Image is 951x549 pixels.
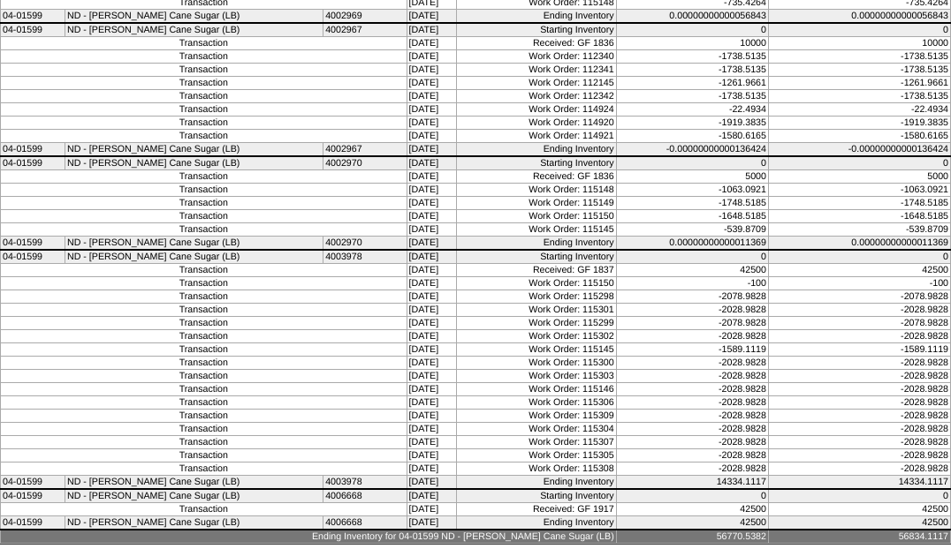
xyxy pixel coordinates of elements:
td: -1738.5135 [616,50,768,64]
td: [DATE] [407,330,456,343]
td: 42500 [616,516,768,530]
td: -1063.0921 [616,184,768,197]
td: -1738.5135 [768,50,950,64]
td: Transaction [1,264,407,277]
td: ND - [PERSON_NAME] Cane Sugar (LB) [65,237,323,251]
td: -1648.5185 [768,210,950,223]
td: Work Order: 115150 [456,210,616,223]
td: -1589.1119 [768,343,950,357]
td: [DATE] [407,50,456,64]
td: 0.00000000000056843 [768,10,950,24]
td: Ending Inventory [456,476,616,490]
td: [DATE] [407,210,456,223]
td: -1919.3835 [616,117,768,130]
td: Transaction [1,423,407,436]
td: 04-01599 [1,489,65,503]
td: -2028.9828 [768,396,950,410]
td: 4003978 [323,476,407,490]
td: Transaction [1,330,407,343]
td: Work Order: 114920 [456,117,616,130]
td: Work Order: 115304 [456,423,616,436]
td: Transaction [1,304,407,317]
td: Transaction [1,50,407,64]
td: [DATE] [407,343,456,357]
td: 0.00000000000056843 [616,10,768,24]
td: -2078.9828 [616,317,768,330]
td: Transaction [1,357,407,370]
td: 42500 [768,264,950,277]
td: -539.8709 [768,223,950,237]
td: 04-01599 [1,10,65,24]
td: [DATE] [407,197,456,210]
td: [DATE] [407,304,456,317]
td: -1738.5135 [768,90,950,103]
td: -2028.9828 [768,423,950,436]
td: Transaction [1,90,407,103]
td: -2078.9828 [768,317,950,330]
td: ND - [PERSON_NAME] Cane Sugar (LB) [65,23,323,37]
td: -2028.9828 [616,423,768,436]
td: ND - [PERSON_NAME] Cane Sugar (LB) [65,250,323,264]
td: Received: GF 1917 [456,503,616,516]
td: Transaction [1,449,407,463]
td: 42500 [616,264,768,277]
td: Transaction [1,383,407,396]
td: [DATE] [407,156,456,170]
td: 04-01599 [1,237,65,251]
td: Work Order: 115298 [456,290,616,304]
td: Transaction [1,503,407,516]
td: Starting Inventory [456,489,616,503]
td: Work Order: 115148 [456,184,616,197]
td: 56770.5382 [616,530,768,544]
td: -2028.9828 [616,304,768,317]
td: [DATE] [407,357,456,370]
td: ND - [PERSON_NAME] Cane Sugar (LB) [65,143,323,157]
td: -2028.9828 [768,410,950,423]
td: 5000 [768,170,950,184]
td: [DATE] [407,503,456,516]
td: -2028.9828 [768,449,950,463]
td: [DATE] [407,264,456,277]
td: Transaction [1,77,407,90]
td: Work Order: 112145 [456,77,616,90]
td: [DATE] [407,37,456,50]
td: ND - [PERSON_NAME] Cane Sugar (LB) [65,489,323,503]
td: -100 [616,277,768,290]
td: ND - [PERSON_NAME] Cane Sugar (LB) [65,476,323,490]
td: [DATE] [407,250,456,264]
td: 4002967 [323,143,407,157]
td: [DATE] [407,277,456,290]
td: Transaction [1,277,407,290]
td: Ending Inventory [456,237,616,251]
td: [DATE] [407,436,456,449]
td: -2028.9828 [768,370,950,383]
td: [DATE] [407,423,456,436]
td: [DATE] [407,184,456,197]
td: -2028.9828 [616,357,768,370]
td: -2028.9828 [768,357,950,370]
td: Starting Inventory [456,250,616,264]
td: 0 [616,489,768,503]
td: 04-01599 [1,23,65,37]
td: Transaction [1,317,407,330]
td: Ending Inventory [456,143,616,157]
td: Ending Inventory for 04-01599 ND - [PERSON_NAME] Cane Sugar (LB) [1,530,617,544]
td: Transaction [1,37,407,50]
td: -2028.9828 [616,330,768,343]
td: 4002969 [323,10,407,24]
td: [DATE] [407,23,456,37]
td: -539.8709 [616,223,768,237]
td: -2028.9828 [768,304,950,317]
td: 56834.1117 [768,530,950,544]
td: Starting Inventory [456,23,616,37]
td: 04-01599 [1,250,65,264]
td: 04-01599 [1,516,65,530]
td: 0 [768,250,950,264]
td: -1063.0921 [768,184,950,197]
td: Ending Inventory [456,516,616,530]
td: -2078.9828 [616,290,768,304]
td: Work Order: 114921 [456,130,616,143]
td: Received: GF 1837 [456,264,616,277]
td: -1738.5135 [768,64,950,77]
td: [DATE] [407,476,456,490]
